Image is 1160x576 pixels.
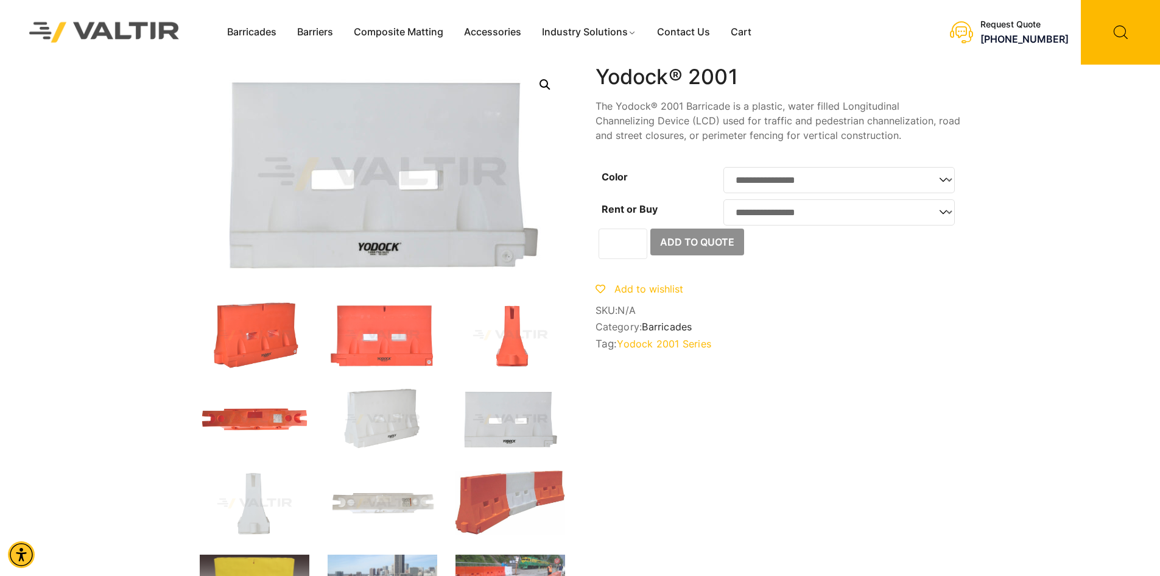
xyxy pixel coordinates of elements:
[596,305,961,316] span: SKU:
[980,20,1069,30] div: Request Quote
[200,302,309,368] img: An orange traffic barrier with cutouts, designed for road safety and construction zones.
[328,386,437,452] img: A white plastic barrier with a smooth surface, featuring cutouts and a logo, designed for safety ...
[287,23,343,41] a: Barriers
[343,23,454,41] a: Composite Matting
[596,321,961,333] span: Category:
[455,386,565,452] img: A white plastic docking station with two rectangular openings and a logo at the bottom.
[217,23,287,41] a: Barricades
[532,23,647,41] a: Industry Solutions
[617,304,636,316] span: N/A
[599,229,647,259] input: Product quantity
[534,74,556,96] a: Open this option
[596,338,961,350] span: Tag:
[455,471,565,535] img: A segmented traffic barrier with orange and white sections, designed for road safety and traffic ...
[328,471,437,536] img: A white plastic component with cutouts and a label, likely used in machinery or equipment.
[596,65,961,90] h1: Yodock® 2001
[602,203,658,215] label: Rent or Buy
[328,302,437,368] img: An orange traffic barrier with two rectangular openings and a logo at the bottom.
[596,99,961,143] p: The Yodock® 2001 Barricade is a plastic, water filled Longitudinal Channelizing Device (LCD) used...
[602,171,628,183] label: Color
[720,23,762,41] a: Cart
[200,386,309,452] img: An orange plastic barrier with openings on both ends, designed for traffic control or safety purp...
[650,229,744,255] button: Add to Quote
[200,471,309,536] img: A white plastic component with a tapered design, likely used as a part or accessory in machinery ...
[642,321,692,333] a: Barricades
[13,6,195,58] img: Valtir Rentals
[647,23,720,41] a: Contact Us
[617,338,711,350] a: Yodock 2001 Series
[454,23,532,41] a: Accessories
[596,283,683,295] a: Add to wishlist
[8,541,35,568] div: Accessibility Menu
[455,302,565,368] img: A bright orange traffic cone with a wide base and a narrow top, designed for road safety and traf...
[614,283,683,295] span: Add to wishlist
[980,33,1069,45] a: call (888) 496-3625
